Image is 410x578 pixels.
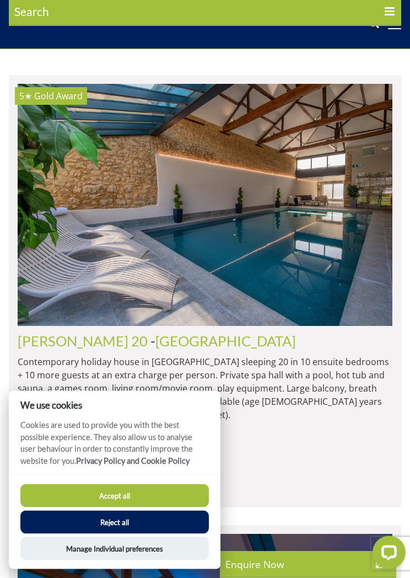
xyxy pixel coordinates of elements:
[225,557,391,571] p: Enquire Now
[18,333,148,350] a: [PERSON_NAME] 20
[3,33,119,42] iframe: Customer reviews powered by Trustpilot
[20,511,209,534] button: Reject all
[9,419,220,475] p: Cookies are used to provide you with the best possible experience. They also allow us to analyse ...
[18,84,392,327] a: 5★ Gold Award
[19,90,32,103] span: Churchill 20 has a 5 star rating under the Quality in Tourism Scheme
[18,356,392,422] p: Contemporary holiday house in [GEOGRAPHIC_DATA] sleeping 20 in 10 ensuite bedrooms + 10 more gues...
[364,532,410,578] iframe: LiveChat chat widget
[18,84,392,327] img: open-uri20231109-69-pb86i6.original.
[20,537,209,560] button: Manage Individual preferences
[150,333,296,350] span: -
[155,333,296,350] a: [GEOGRAPHIC_DATA]
[9,400,220,410] h2: We use cookies
[20,484,209,507] button: Accept all
[76,456,190,465] a: Privacy Policy and Cookie Policy
[34,90,83,103] span: Churchill 20 has been awarded a Gold Award by Visit England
